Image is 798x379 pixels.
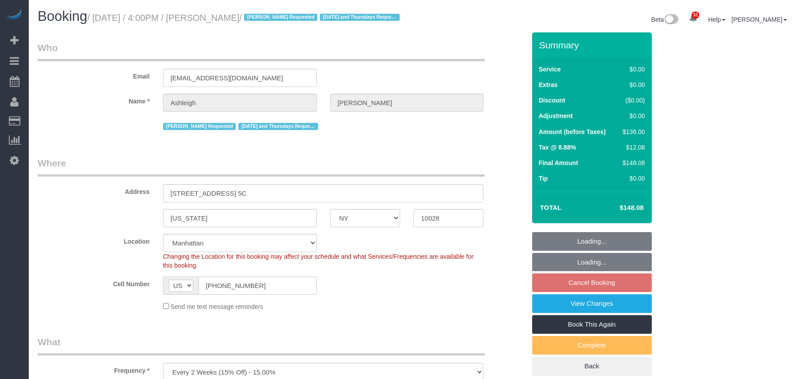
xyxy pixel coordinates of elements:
label: Final Amount [539,158,578,167]
strong: Total [540,204,562,211]
img: Automaid Logo [5,9,23,21]
legend: Where [38,157,485,177]
label: Adjustment [539,111,573,120]
div: $148.08 [619,158,645,167]
span: / [239,13,402,23]
div: ($0.00) [619,96,645,105]
label: Tip [539,174,548,183]
a: Help [708,16,725,23]
div: $12.08 [619,143,645,152]
label: Amount (before Taxes) [539,127,606,136]
span: [DATE] and Thursdays Requested [238,123,318,130]
input: Cell Number [199,276,317,295]
label: Location [31,234,156,246]
div: $0.00 [619,174,645,183]
span: [DATE] and Thursdays Requested [320,14,400,21]
a: Book This Again [532,315,652,334]
small: / [DATE] / 4:00PM / [PERSON_NAME] [87,13,402,23]
div: $0.00 [619,65,645,74]
a: Beta [651,16,679,23]
span: Send me text message reminders [171,303,263,310]
a: [PERSON_NAME] [732,16,787,23]
input: First Name [163,94,317,112]
img: New interface [664,14,678,26]
a: Back [532,357,652,375]
input: City [163,209,317,227]
input: Last Name [330,94,484,112]
label: Frequency * [31,363,156,375]
label: Cell Number [31,276,156,288]
label: Email [31,69,156,81]
div: $136.00 [619,127,645,136]
label: Extras [539,80,558,89]
h4: $148.08 [593,204,643,212]
a: View Changes [532,294,652,313]
label: Name * [31,94,156,106]
label: Address [31,184,156,196]
a: 31 [685,9,702,28]
span: [PERSON_NAME] Requested [163,123,236,130]
span: 31 [692,12,699,19]
span: [PERSON_NAME] Requested [244,14,317,21]
div: $0.00 [619,80,645,89]
h3: Summary [539,40,647,50]
legend: What [38,336,485,355]
input: Zip Code [413,209,483,227]
div: $0.00 [619,111,645,120]
legend: Who [38,41,485,61]
span: Booking [38,8,87,24]
label: Discount [539,96,565,105]
label: Service [539,65,561,74]
input: Email [163,69,317,87]
label: Tax @ 8.88% [539,143,576,152]
span: Changing the Location for this booking may affect your schedule and what Services/Frequencies are... [163,253,474,269]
